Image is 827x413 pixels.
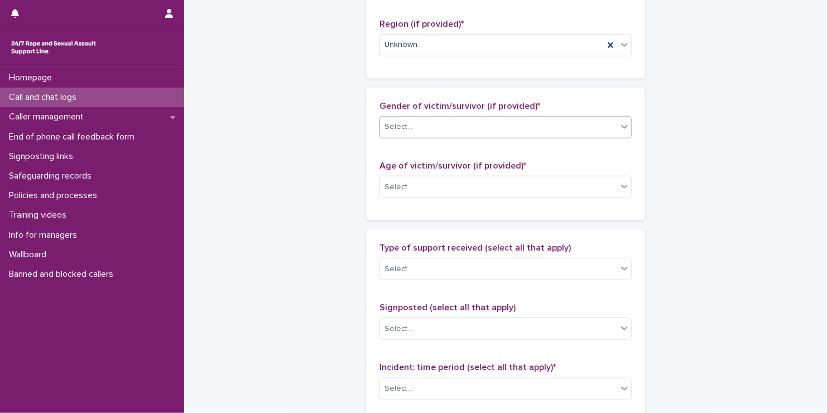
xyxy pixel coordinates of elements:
div: Select... [384,323,412,335]
p: End of phone call feedback form [4,132,143,142]
div: Select... [384,383,412,395]
span: Region (if provided) [379,20,464,28]
p: Safeguarding records [4,171,100,181]
span: Age of victim/survivor (if provided) [379,161,526,170]
div: Select... [384,121,412,133]
p: Caller management [4,112,93,122]
p: Call and chat logs [4,92,85,103]
span: Signposted (select all that apply) [379,303,516,312]
p: Signposting links [4,151,82,162]
p: Banned and blocked callers [4,269,122,280]
p: Training videos [4,210,75,220]
p: Policies and processes [4,190,106,201]
span: Unknown [384,39,417,51]
p: Wallboard [4,249,55,260]
div: Select... [384,181,412,193]
img: rhQMoQhaT3yELyF149Cw [9,36,98,59]
div: Select... [384,263,412,275]
span: Type of support received (select all that apply) [379,243,571,252]
p: Homepage [4,73,61,83]
span: Gender of victim/survivor (if provided) [379,102,540,111]
p: Info for managers [4,230,86,241]
span: Incident: time period (select all that apply) [379,363,556,372]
